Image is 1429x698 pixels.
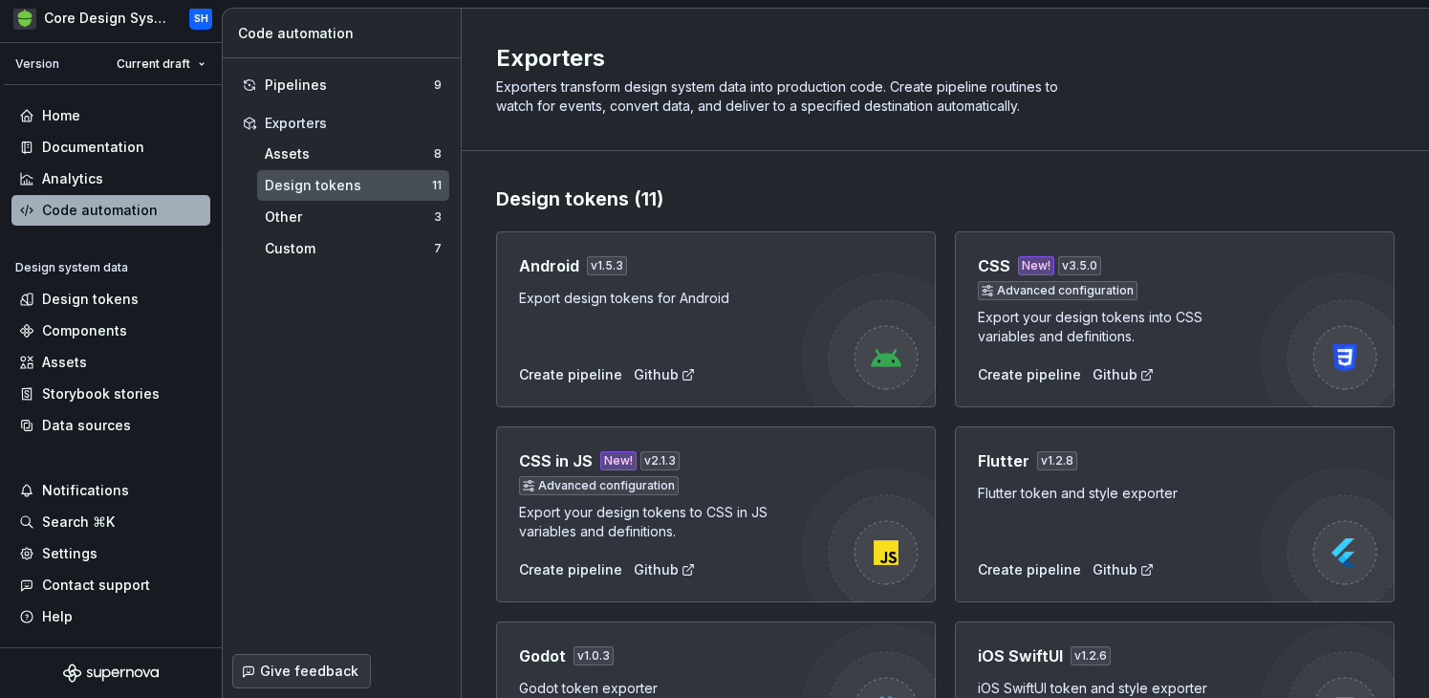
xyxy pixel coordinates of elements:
a: Github [634,560,696,579]
div: Godot token exporter [519,679,802,698]
button: Create pipeline [978,365,1081,384]
div: Exporters [265,114,442,133]
div: SH [194,11,208,26]
svg: Supernova Logo [63,664,159,683]
a: Home [11,100,210,131]
div: v 2.1.3 [640,451,680,470]
button: Current draft [108,51,214,77]
div: 8 [434,146,442,162]
div: New! [600,451,637,470]
div: Search ⌘K [42,513,115,532]
h2: Exporters [496,43,1372,74]
a: Analytics [11,164,210,194]
div: Settings [42,544,97,563]
div: Export your design tokens into CSS variables and definitions. [978,308,1261,346]
div: Design tokens [265,176,432,195]
div: Design tokens (11) [496,185,1395,212]
div: Version [15,56,59,72]
div: Documentation [42,138,144,157]
div: Data sources [42,416,131,435]
a: Code automation [11,195,210,226]
div: New! [1018,256,1054,275]
a: Data sources [11,410,210,441]
div: Home [42,106,80,125]
div: Advanced configuration [519,476,679,495]
a: Github [1093,365,1155,384]
span: Current draft [117,56,190,72]
a: Documentation [11,132,210,163]
div: 11 [432,178,442,193]
div: Assets [42,353,87,372]
div: Design tokens [42,290,139,309]
span: Give feedback [260,662,358,681]
h4: CSS [978,254,1010,277]
button: Notifications [11,475,210,506]
div: v 1.2.6 [1071,646,1111,665]
div: v 1.2.8 [1037,451,1077,470]
h4: Flutter [978,449,1029,472]
a: Components [11,316,210,346]
a: Github [1093,560,1155,579]
button: Custom7 [257,233,449,264]
a: Github [634,365,696,384]
div: Code automation [42,201,158,220]
div: Code automation [238,24,453,43]
div: Core Design System [44,9,166,28]
div: v 3.5.0 [1058,256,1101,275]
div: Other [265,207,434,227]
button: Help [11,601,210,632]
div: Pipelines [265,76,434,95]
div: Custom [265,239,434,258]
div: Components [42,321,127,340]
img: 236da360-d76e-47e8-bd69-d9ae43f958f1.png [13,7,36,30]
a: Settings [11,538,210,569]
div: Assets [265,144,434,164]
div: Design system data [15,260,128,275]
h4: Android [519,254,579,277]
div: v 1.5.3 [587,256,627,275]
button: Give feedback [232,654,371,688]
button: Create pipeline [978,560,1081,579]
div: iOS SwiftUI token and style exporter [978,679,1261,698]
div: 3 [434,209,442,225]
button: Other3 [257,202,449,232]
div: 9 [434,77,442,93]
div: Export design tokens for Android [519,289,802,308]
h4: CSS in JS [519,449,593,472]
div: Notifications [42,481,129,500]
button: Create pipeline [519,365,622,384]
a: Pipelines9 [234,70,449,100]
button: Search ⌘K [11,507,210,537]
div: Contact support [42,576,150,595]
a: Storybook stories [11,379,210,409]
div: Advanced configuration [978,281,1137,300]
div: v 1.0.3 [574,646,614,665]
h4: iOS SwiftUI [978,644,1063,667]
button: Create pipeline [519,560,622,579]
a: Design tokens [11,284,210,315]
div: Storybook stories [42,384,160,404]
div: Help [42,607,73,626]
a: Assets [11,347,210,378]
button: Design tokens11 [257,170,449,201]
span: Exporters transform design system data into production code. Create pipeline routines to watch fo... [496,78,1062,114]
div: Analytics [42,169,103,188]
div: 7 [434,241,442,256]
button: Assets8 [257,139,449,169]
div: Export your design tokens to CSS in JS variables and definitions. [519,503,802,541]
h4: Godot [519,644,566,667]
div: Flutter token and style exporter [978,484,1261,503]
